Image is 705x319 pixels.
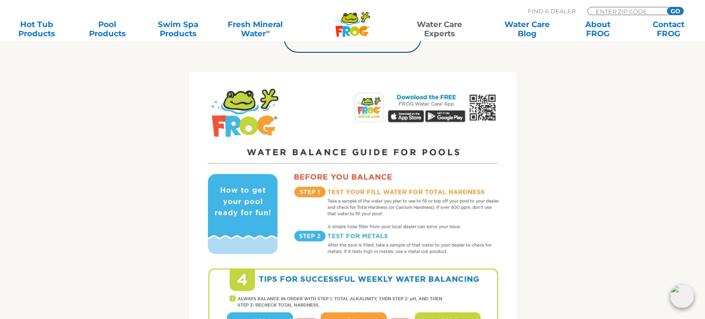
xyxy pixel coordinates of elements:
a: AboutFROG [570,20,625,38]
input: Zip Code Form [595,7,657,15]
a: Fresh MineralWater∞ [221,20,290,38]
p: Find A Dealer [528,7,576,15]
a: Hot TubProducts [9,20,64,38]
a: Water CareExperts [395,20,484,38]
a: PoolProducts [80,20,135,38]
img: openIcon [670,284,694,308]
a: Swim SpaProducts [151,20,206,38]
input: GO [667,7,683,15]
sup: ∞ [266,28,270,35]
a: ContactFROG [641,20,696,38]
a: Water CareBlog [500,20,555,38]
